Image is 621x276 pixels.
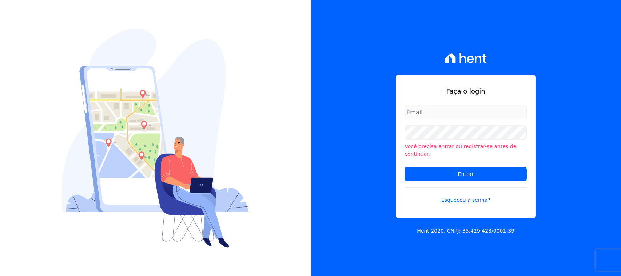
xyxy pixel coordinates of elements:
[62,29,249,248] img: Login
[405,86,527,96] h1: Faça o login
[405,105,527,119] input: Email
[405,167,527,181] input: Entrar
[405,187,527,204] a: Esqueceu a senha?
[417,227,514,235] p: Hent 2020. CNPJ: 35.429.428/0001-39
[405,143,527,158] li: Você precisa entrar ou registrar-se antes de continuar.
